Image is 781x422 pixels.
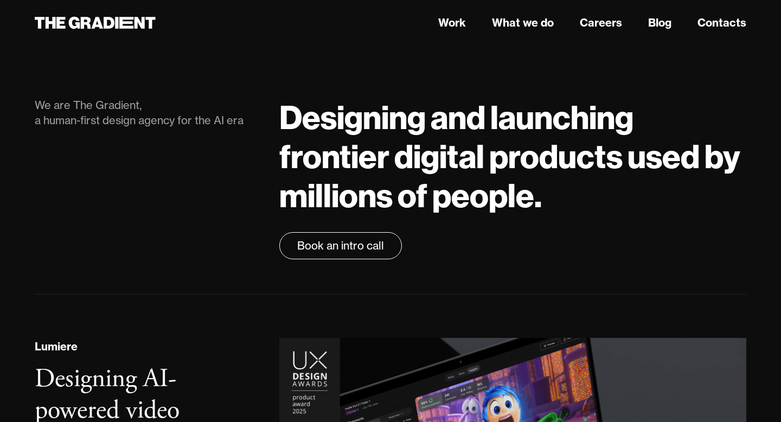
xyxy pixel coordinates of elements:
[580,15,622,31] a: Careers
[492,15,554,31] a: What we do
[438,15,466,31] a: Work
[35,98,258,128] div: We are The Gradient, a human-first design agency for the AI era
[648,15,671,31] a: Blog
[697,15,746,31] a: Contacts
[279,232,402,259] a: Book an intro call
[35,338,78,355] div: Lumiere
[279,98,746,215] h1: Designing and launching frontier digital products used by millions of people.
